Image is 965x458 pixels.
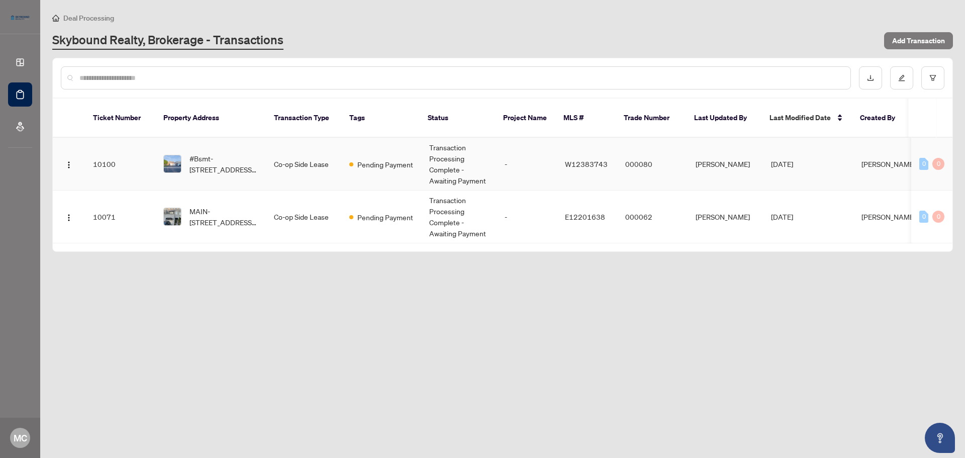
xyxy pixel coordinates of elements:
[921,66,944,89] button: filter
[686,99,761,138] th: Last Updated By
[8,13,32,23] img: logo
[63,14,114,23] span: Deal Processing
[266,191,341,243] td: Co-op Side Lease
[266,138,341,191] td: Co-op Side Lease
[357,159,413,170] span: Pending Payment
[61,156,77,172] button: Logo
[52,32,283,50] a: Skybound Realty, Brokerage - Transactions
[61,209,77,225] button: Logo
[616,99,686,138] th: Trade Number
[771,212,793,221] span: [DATE]
[919,211,928,223] div: 0
[421,138,497,191] td: Transaction Processing Complete - Awaiting Payment
[861,159,916,168] span: [PERSON_NAME]
[341,99,420,138] th: Tags
[892,33,945,49] span: Add Transaction
[357,212,413,223] span: Pending Payment
[769,112,831,123] span: Last Modified Date
[65,161,73,169] img: Logo
[919,158,928,170] div: 0
[164,208,181,225] img: thumbnail-img
[884,32,953,49] button: Add Transaction
[898,74,905,81] span: edit
[85,99,155,138] th: Ticket Number
[421,191,497,243] td: Transaction Processing Complete - Awaiting Payment
[85,138,155,191] td: 10100
[688,191,763,243] td: [PERSON_NAME]
[497,191,557,243] td: -
[495,99,555,138] th: Project Name
[497,138,557,191] td: -
[155,99,266,138] th: Property Address
[925,423,955,453] button: Open asap
[85,191,155,243] td: 10071
[867,74,874,81] span: download
[617,191,688,243] td: 000062
[52,15,59,22] span: home
[420,99,495,138] th: Status
[555,99,616,138] th: MLS #
[861,212,916,221] span: [PERSON_NAME]
[688,138,763,191] td: [PERSON_NAME]
[852,99,912,138] th: Created By
[890,66,913,89] button: edit
[164,155,181,172] img: thumbnail-img
[859,66,882,89] button: download
[65,214,73,222] img: Logo
[929,74,936,81] span: filter
[565,212,605,221] span: E12201638
[14,431,27,445] span: MC
[189,153,258,175] span: #Bsmt-[STREET_ADDRESS][PERSON_NAME]
[932,211,944,223] div: 0
[565,159,608,168] span: W12383743
[771,159,793,168] span: [DATE]
[266,99,341,138] th: Transaction Type
[761,99,852,138] th: Last Modified Date
[932,158,944,170] div: 0
[189,206,258,228] span: MAIN-[STREET_ADDRESS][PERSON_NAME]
[617,138,688,191] td: 000080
